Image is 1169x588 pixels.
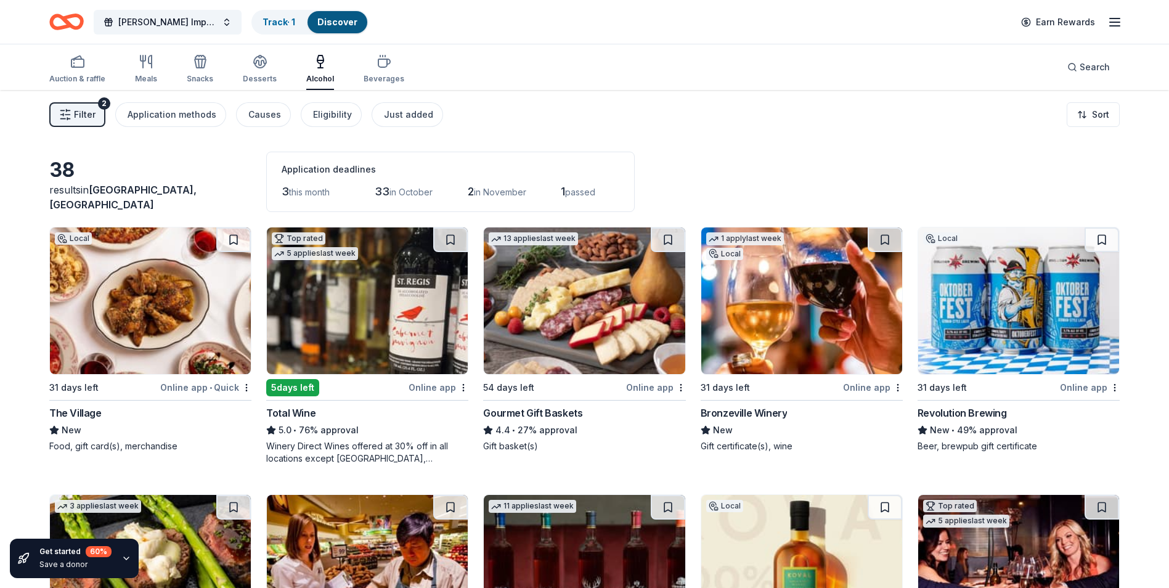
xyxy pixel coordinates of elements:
img: Image for Revolution Brewing [918,227,1119,374]
div: Online app [409,380,468,395]
span: [GEOGRAPHIC_DATA], [GEOGRAPHIC_DATA] [49,184,197,211]
button: Beverages [364,49,404,90]
img: Image for Bronzeville Winery [701,227,902,374]
div: 1 apply last week [706,232,784,245]
span: passed [565,187,595,197]
button: Eligibility [301,102,362,127]
span: [PERSON_NAME] Impact Fall Gala [118,15,217,30]
span: 5.0 [279,423,291,438]
a: Track· 1 [263,17,295,27]
div: Revolution Brewing [918,406,1007,420]
div: Meals [135,74,157,84]
a: Discover [317,17,357,27]
div: Auction & raffle [49,74,105,84]
button: Auction & raffle [49,49,105,90]
div: 49% approval [918,423,1120,438]
div: Causes [248,107,281,122]
div: Online app Quick [160,380,251,395]
span: this month [289,187,330,197]
div: Winery Direct Wines offered at 30% off in all locations except [GEOGRAPHIC_DATA], [GEOGRAPHIC_DAT... [266,440,468,465]
span: in October [389,187,433,197]
div: Online app [843,380,903,395]
span: • [951,425,955,435]
span: Filter [74,107,96,122]
div: 60 % [86,546,112,557]
div: Gourmet Gift Baskets [483,406,582,420]
div: results [49,182,251,212]
button: Application methods [115,102,226,127]
span: in November [474,187,526,197]
span: New [62,423,81,438]
div: Local [706,248,743,260]
button: Meals [135,49,157,90]
div: 3 applies last week [55,500,141,513]
button: Snacks [187,49,213,90]
div: 31 days left [918,380,967,395]
div: Beer, brewpub gift certificate [918,440,1120,452]
div: Local [55,232,92,245]
a: Image for Bronzeville Winery1 applylast weekLocal31 days leftOnline appBronzeville WineryNewGift ... [701,227,903,452]
span: 1 [561,185,565,198]
a: Image for The Village Local31 days leftOnline app•QuickThe VillageNewFood, gift card(s), merchandise [49,227,251,452]
span: Sort [1092,107,1109,122]
div: The Village [49,406,102,420]
span: 33 [375,185,389,198]
button: Desserts [243,49,277,90]
div: Snacks [187,74,213,84]
button: Sort [1067,102,1120,127]
button: [PERSON_NAME] Impact Fall Gala [94,10,242,35]
div: Just added [384,107,433,122]
span: Search [1080,60,1110,75]
div: Application methods [128,107,216,122]
div: 5 days left [266,379,319,396]
div: 13 applies last week [489,232,578,245]
div: Top rated [923,500,977,512]
span: 3 [282,185,289,198]
a: Image for Revolution BrewingLocal31 days leftOnline appRevolution BrewingNew•49% approvalBeer, br... [918,227,1120,452]
span: 2 [468,185,474,198]
span: 4.4 [495,423,510,438]
div: Online app [1060,380,1120,395]
div: 31 days left [701,380,750,395]
div: Save a donor [39,560,112,570]
span: in [49,184,197,211]
span: • [294,425,297,435]
div: Food, gift card(s), merchandise [49,440,251,452]
span: New [713,423,733,438]
div: Total Wine [266,406,316,420]
div: 38 [49,158,251,182]
button: Track· 1Discover [251,10,369,35]
span: New [930,423,950,438]
img: Image for The Village [50,227,251,374]
button: Search [1057,55,1120,80]
a: Home [49,7,84,36]
div: 11 applies last week [489,500,576,513]
button: Filter2 [49,102,105,127]
img: Image for Total Wine [267,227,468,374]
button: Just added [372,102,443,127]
img: Image for Gourmet Gift Baskets [484,227,685,374]
div: 5 applies last week [272,247,358,260]
div: 2 [98,97,110,110]
div: Top rated [272,232,325,245]
div: Get started [39,546,112,557]
div: Beverages [364,74,404,84]
div: 54 days left [483,380,534,395]
div: Alcohol [306,74,334,84]
div: Eligibility [313,107,352,122]
button: Causes [236,102,291,127]
div: Gift certificate(s), wine [701,440,903,452]
div: Gift basket(s) [483,440,685,452]
div: 27% approval [483,423,685,438]
div: 76% approval [266,423,468,438]
div: Local [706,500,743,512]
div: Online app [626,380,686,395]
div: Desserts [243,74,277,84]
span: • [513,425,516,435]
a: Image for Total WineTop rated5 applieslast week5days leftOnline appTotal Wine5.0•76% approvalWine... [266,227,468,465]
div: Local [923,232,960,245]
span: • [210,383,212,393]
div: 31 days left [49,380,99,395]
div: Application deadlines [282,162,619,177]
div: Bronzeville Winery [701,406,788,420]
